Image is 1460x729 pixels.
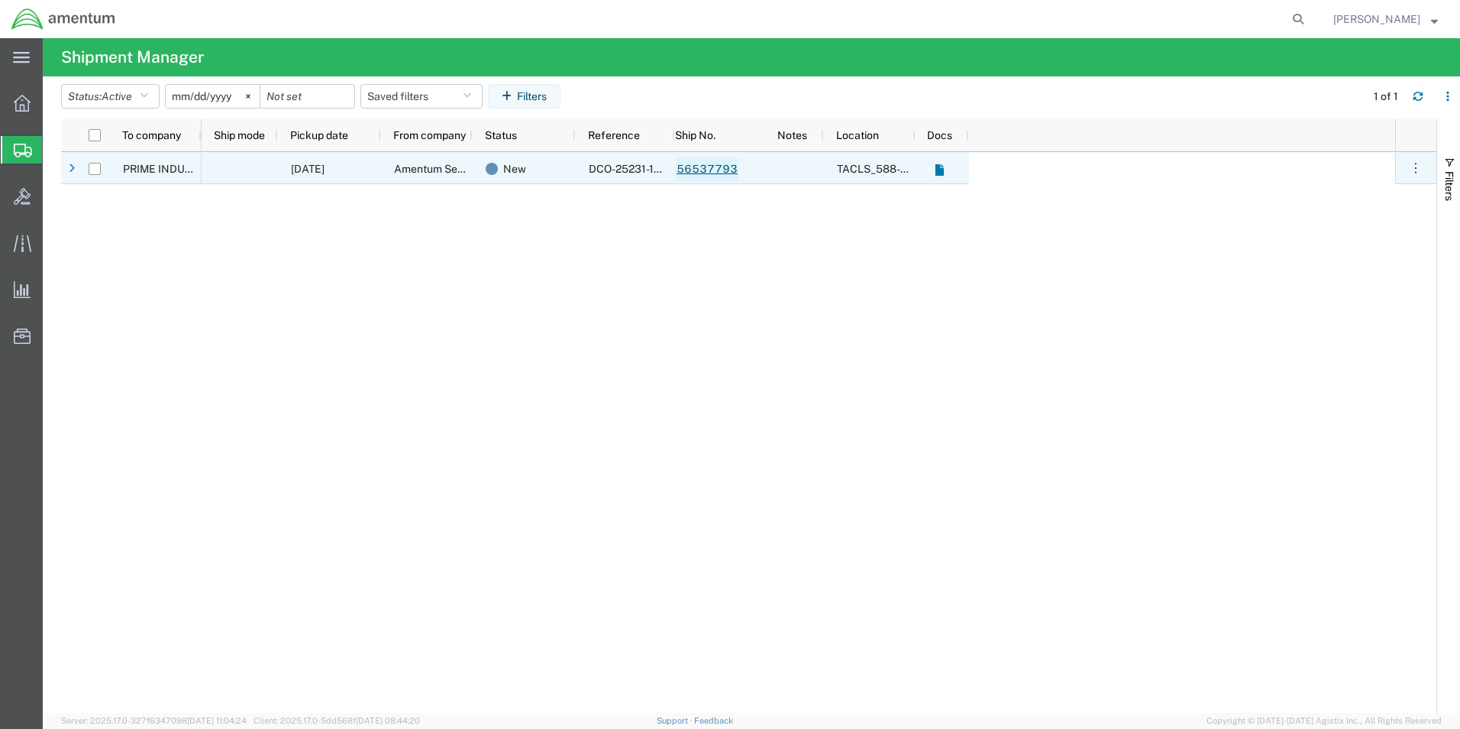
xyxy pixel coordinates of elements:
[1374,89,1400,105] div: 1 of 1
[291,163,325,175] span: 08/19/2025
[657,716,695,725] a: Support
[589,163,687,175] span: DCO-25231-167046
[360,84,483,109] button: Saved filters
[1332,10,1439,28] button: [PERSON_NAME]
[394,163,509,175] span: Amentum Services, Inc.
[260,85,354,108] input: Not set
[166,85,260,108] input: Not set
[675,129,715,141] span: Ship No.
[588,129,640,141] span: Reference
[503,153,526,185] span: New
[1206,714,1442,727] span: Copyright © [DATE]-[DATE] Agistix Inc., All Rights Reserved
[61,84,160,109] button: Status:Active
[187,716,247,725] span: [DATE] 11:04:24
[214,129,265,141] span: Ship mode
[676,157,738,182] a: 56537793
[356,716,420,725] span: [DATE] 08:44:20
[11,8,116,31] img: logo
[61,716,247,725] span: Server: 2025.17.0-327f6347098
[836,129,879,141] span: Location
[777,129,807,141] span: Notes
[485,129,517,141] span: Status
[837,163,1050,175] span: TACLS_588-Dothan, AL
[694,716,733,725] a: Feedback
[1333,11,1420,28] span: Marcus McGuire
[927,129,952,141] span: Docs
[102,90,132,102] span: Active
[290,129,348,141] span: Pickup date
[123,163,243,175] span: PRIME INDUSTRIES INC
[1443,171,1455,201] span: Filters
[61,38,204,76] h4: Shipment Manager
[254,716,420,725] span: Client: 2025.17.0-5dd568f
[488,84,560,109] button: Filters
[122,129,181,141] span: To company
[393,129,466,141] span: From company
